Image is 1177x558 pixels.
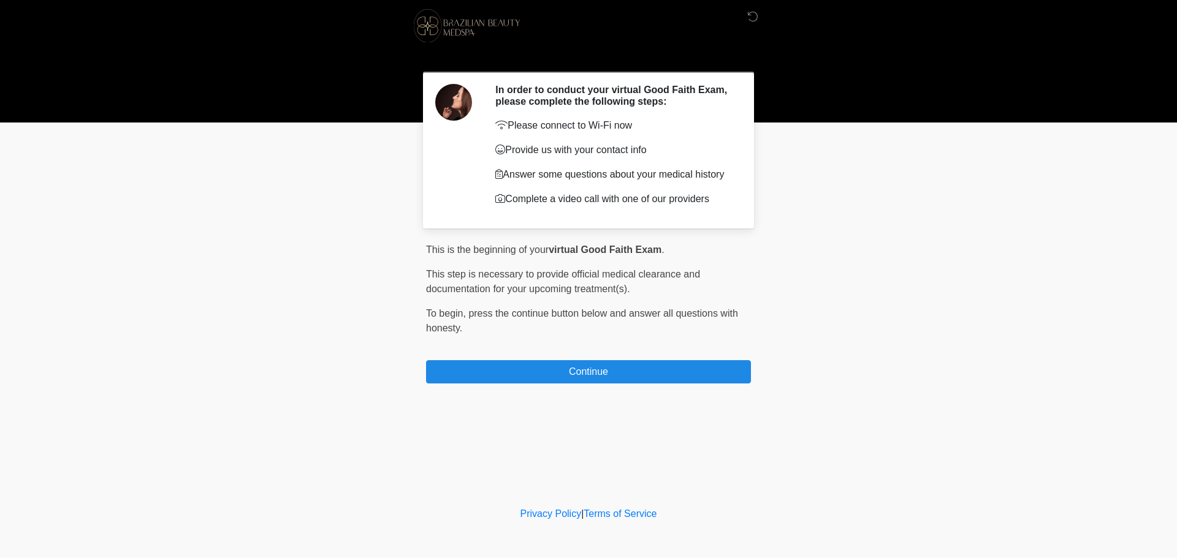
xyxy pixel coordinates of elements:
a: Terms of Service [584,508,657,519]
span: press the continue button below and answer all questions with honesty. [426,308,738,333]
span: . [661,244,664,255]
span: This is the beginning of your [426,244,549,255]
h1: ‎ ‎ ‎ [417,44,760,67]
p: Complete a video call with one of our providers [495,192,733,206]
button: Continue [426,360,751,383]
p: Provide us with your contact info [495,143,733,157]
h2: In order to conduct your virtual Good Faith Exam, please complete the following steps: [495,84,733,107]
img: Brazilian Beauty Medspa Logo [414,9,520,42]
img: Agent Avatar [435,84,472,121]
span: This step is necessary to provide official medical clearance and documentation for your upcoming ... [426,269,700,294]
span: To begin, [426,308,468,319]
strong: virtual Good Faith Exam [549,244,661,255]
a: | [581,508,584,519]
p: Please connect to Wi-Fi now [495,118,733,133]
p: Answer some questions about your medical history [495,167,733,182]
a: Privacy Policy [520,508,582,519]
